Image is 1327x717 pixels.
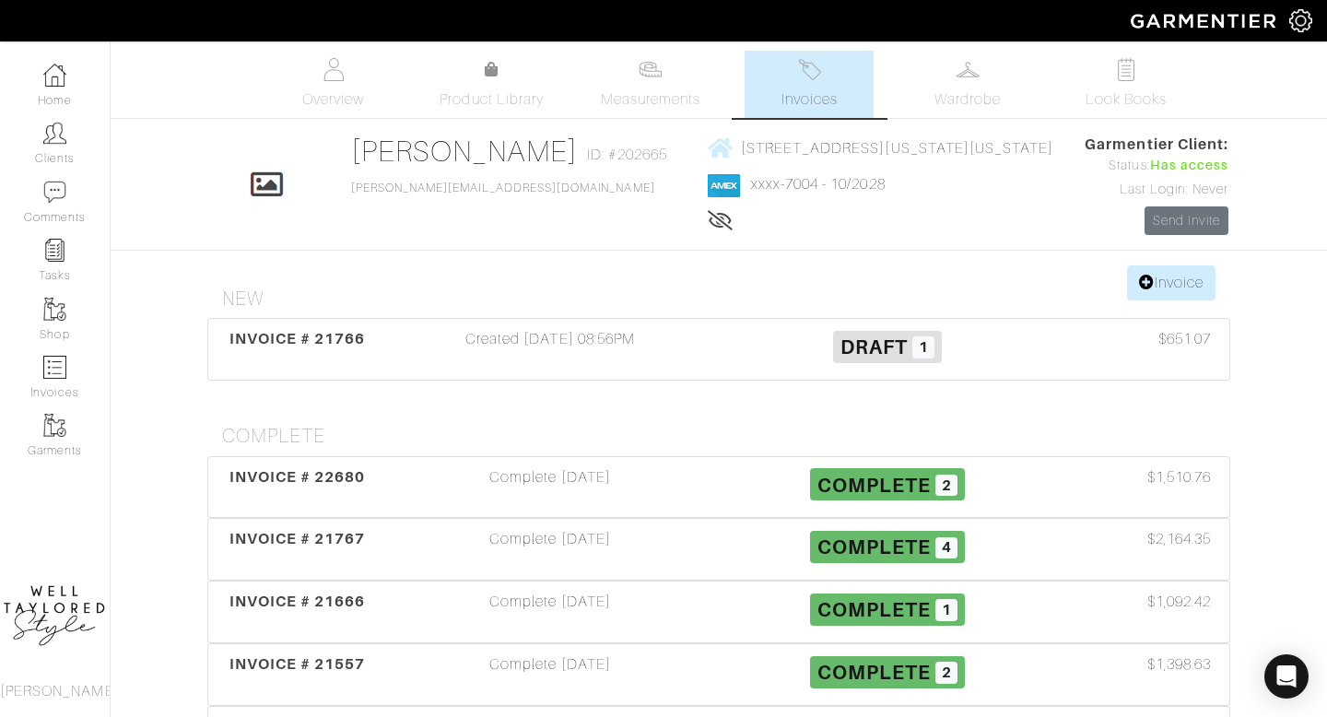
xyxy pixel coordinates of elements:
[1147,591,1211,613] span: $1,092.42
[351,182,655,194] a: [PERSON_NAME][EMAIL_ADDRESS][DOMAIN_NAME]
[781,88,838,111] span: Invoices
[1147,466,1211,488] span: $1,510.76
[229,593,366,610] span: INVOICE # 21666
[586,51,716,118] a: Measurements
[1127,265,1215,300] a: Invoice
[587,144,667,166] span: ID: #202665
[1085,180,1228,200] div: Last Login: Never
[817,598,931,621] span: Complete
[382,528,719,570] div: Complete [DATE]
[43,64,66,87] img: dashboard-icon-dbcd8f5a0b271acd01030246c82b418ddd0df26cd7fceb0bd07c9910d44c42f6.png
[1062,51,1191,118] a: Look Books
[43,414,66,437] img: garments-icon-b7da505a4dc4fd61783c78ac3ca0ef83fa9d6f193b1c9dc38574b1d14d53ca28.png
[745,51,874,118] a: Invoices
[1086,88,1168,111] span: Look Books
[935,662,957,684] span: 2
[207,643,1230,706] a: INVOICE # 21557 Complete [DATE] Complete 2 $1,398.63
[207,318,1230,381] a: INVOICE # 21766 Created [DATE] 08:56PM Draft 1 $651.07
[440,88,544,111] span: Product Library
[1145,206,1229,235] a: Send Invite
[1150,156,1229,176] span: Has access
[1121,5,1289,37] img: garmentier-logo-header-white-b43fb05a5012e4ada735d5af1a66efaba907eab6374d6393d1fbf88cb4ef424d.png
[1147,528,1211,550] span: $2,164.35
[798,58,821,81] img: orders-27d20c2124de7fd6de4e0e44c1d41de31381a507db9b33961299e4e07d508b8c.svg
[708,174,740,197] img: american_express-1200034d2e149cdf2cc7894a33a747db654cf6f8355cb502592f1d228b2ac700.png
[322,58,345,81] img: basicinfo-40fd8af6dae0f16599ec9e87c0ef1c0a1fdea2edbe929e3d69a839185d80c458.svg
[817,535,931,558] span: Complete
[1115,58,1138,81] img: todo-9ac3debb85659649dc8f770b8b6100bb5dab4b48dedcbae339e5042a72dfd3cc.svg
[935,475,957,497] span: 2
[222,288,1230,311] h4: New
[229,655,366,673] span: INVOICE # 21557
[382,328,719,370] div: Created [DATE] 08:56PM
[43,122,66,145] img: clients-icon-6bae9207a08558b7cb47a8932f037763ab4055f8c8b6bfacd5dc20c3e0201464.png
[934,88,1001,111] span: Wardrobe
[1264,654,1309,699] div: Open Intercom Messenger
[43,298,66,321] img: garments-icon-b7da505a4dc4fd61783c78ac3ca0ef83fa9d6f193b1c9dc38574b1d14d53ca28.png
[817,473,931,496] span: Complete
[382,591,719,633] div: Complete [DATE]
[935,537,957,559] span: 4
[351,135,579,168] a: [PERSON_NAME]
[43,239,66,262] img: reminder-icon-8004d30b9f0a5d33ae49ab947aed9ed385cf756f9e5892f1edd6e32f2345188e.png
[601,88,701,111] span: Measurements
[903,51,1032,118] a: Wardrobe
[912,336,934,358] span: 1
[269,51,398,118] a: Overview
[382,653,719,696] div: Complete [DATE]
[229,530,366,547] span: INVOICE # 21767
[207,456,1230,519] a: INVOICE # 22680 Complete [DATE] Complete 2 $1,510.76
[639,58,662,81] img: measurements-466bbee1fd09ba9460f595b01e5d73f9e2bff037440d3c8f018324cb6cdf7a4a.svg
[1158,328,1211,350] span: $651.07
[428,59,557,111] a: Product Library
[708,136,1054,159] a: [STREET_ADDRESS][US_STATE][US_STATE]
[229,330,366,347] span: INVOICE # 21766
[302,88,364,111] span: Overview
[222,425,1230,448] h4: Complete
[817,661,931,684] span: Complete
[207,581,1230,643] a: INVOICE # 21666 Complete [DATE] Complete 1 $1,092.42
[207,518,1230,581] a: INVOICE # 21767 Complete [DATE] Complete 4 $2,164.35
[957,58,980,81] img: wardrobe-487a4870c1b7c33e795ec22d11cfc2ed9d08956e64fb3008fe2437562e282088.svg
[229,468,366,486] span: INVOICE # 22680
[1085,134,1228,156] span: Garmentier Client:
[1289,9,1312,32] img: gear-icon-white-bd11855cb880d31180b6d7d6211b90ccbf57a29d726f0c71d8c61bd08dd39cc2.png
[382,466,719,509] div: Complete [DATE]
[1085,156,1228,176] div: Status:
[840,335,908,358] span: Draft
[43,356,66,379] img: orders-icon-0abe47150d42831381b5fb84f609e132dff9fe21cb692f30cb5eec754e2cba89.png
[1147,653,1211,676] span: $1,398.63
[741,139,1054,156] span: [STREET_ADDRESS][US_STATE][US_STATE]
[751,176,886,193] a: xxxx-7004 - 10/2028
[43,181,66,204] img: comment-icon-a0a6a9ef722e966f86d9cbdc48e553b5cf19dbc54f86b18d962a5391bc8f6eb6.png
[935,599,957,621] span: 1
